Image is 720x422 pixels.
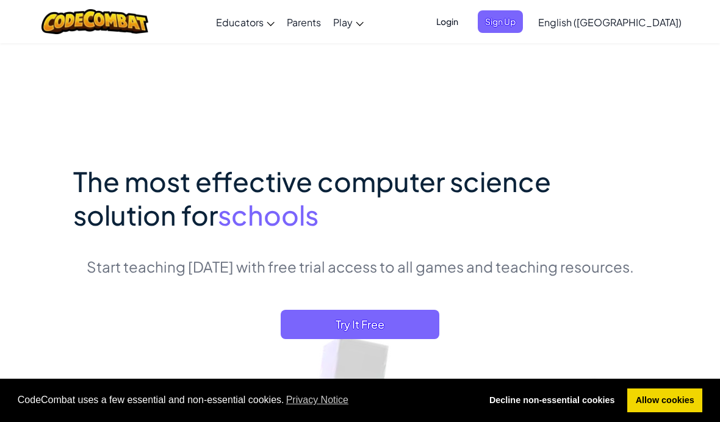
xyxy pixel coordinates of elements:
span: Play [333,16,353,29]
span: English ([GEOGRAPHIC_DATA]) [538,16,682,29]
span: Educators [216,16,264,29]
span: schools [218,198,319,232]
p: Start teaching [DATE] with free trial access to all games and teaching resources. [87,256,634,277]
img: CodeCombat logo [41,9,148,34]
a: Educators [210,5,281,38]
a: Parents [281,5,327,38]
a: learn more about cookies [284,391,351,409]
a: English ([GEOGRAPHIC_DATA]) [532,5,688,38]
a: Play [327,5,370,38]
button: Try It Free [281,310,439,339]
a: allow cookies [627,388,702,413]
span: CodeCombat uses a few essential and non-essential cookies. [18,391,472,409]
button: Sign Up [478,10,523,33]
button: Login [429,10,466,33]
a: deny cookies [481,388,623,413]
span: The most effective computer science solution for [73,164,551,232]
